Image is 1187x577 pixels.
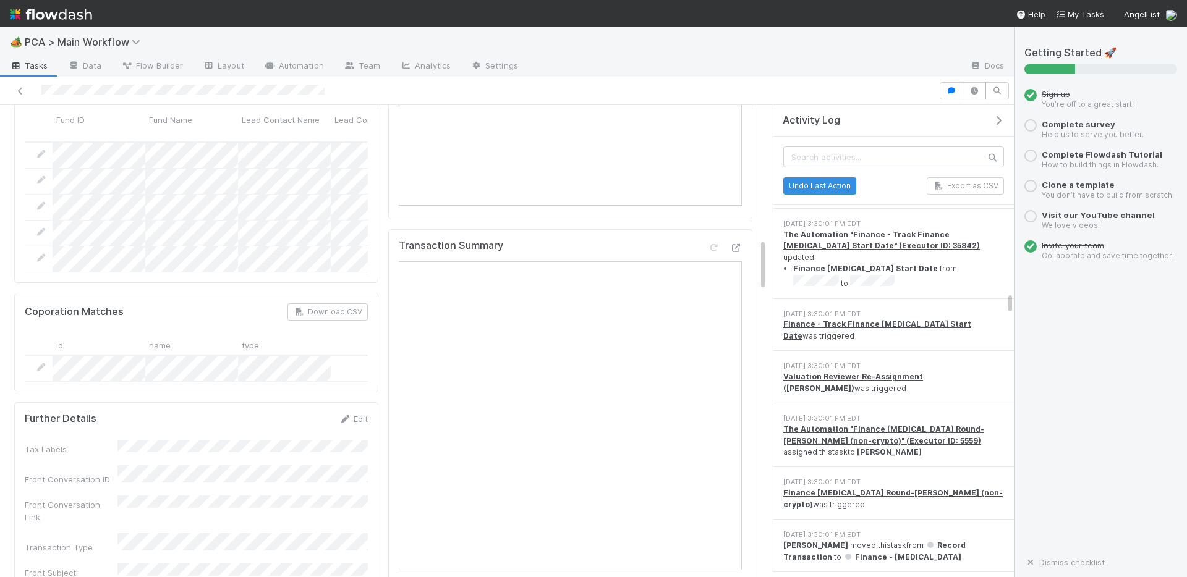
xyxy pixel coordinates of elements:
[25,413,96,425] h5: Further Details
[783,229,1004,290] div: updated:
[783,541,966,561] span: Record Transaction
[783,319,1004,342] div: was triggered
[53,335,145,355] div: id
[390,57,461,77] a: Analytics
[783,540,1004,563] div: moved this task from to
[1042,160,1159,169] small: How to build things in Flowdash.
[1042,240,1104,250] a: Invite your team
[793,264,938,273] strong: Finance [MEDICAL_DATA] Start Date
[1024,47,1177,59] h5: Getting Started 🚀
[10,36,22,47] span: 🏕️
[1042,190,1174,200] small: You don’t have to build from scratch.
[287,303,368,321] button: Download CSV
[783,477,1004,487] div: [DATE] 3:30:01 PM EDT
[1055,9,1104,19] span: My Tasks
[927,177,1004,194] button: Export as CSV
[399,240,503,252] h5: Transaction Summary
[193,57,254,77] a: Layout
[783,219,1004,229] div: [DATE] 3:30:01 PM EDT
[1042,89,1070,99] span: Sign up
[10,59,48,72] span: Tasks
[334,57,390,77] a: Team
[461,57,528,77] a: Settings
[1042,99,1134,109] small: You’re off to a great start!
[783,309,1004,319] div: [DATE] 3:30:01 PM EDT
[25,306,124,318] h5: Coporation Matches
[145,109,238,141] div: Fund Name
[783,529,1004,540] div: [DATE] 3:30:01 PM EDT
[783,424,984,445] a: The Automation "Finance [MEDICAL_DATA] Round-[PERSON_NAME] (non-crypto)" (Executor ID: 5559)
[843,552,961,562] span: Finance - [MEDICAL_DATA]
[53,109,145,141] div: Fund ID
[783,487,1004,510] div: was triggered
[111,57,193,77] a: Flow Builder
[783,230,980,250] a: The Automation "Finance - Track Finance [MEDICAL_DATA] Start Date" (Executor ID: 35842)
[58,57,111,77] a: Data
[1124,9,1160,19] span: AngelList
[1016,8,1045,20] div: Help
[1042,210,1155,220] a: Visit our YouTube channel
[1042,130,1144,139] small: Help us to serve you better.
[145,335,238,355] div: name
[793,263,1004,289] li: from to
[238,109,331,141] div: Lead Contact Name
[1042,251,1174,260] small: Collaborate and save time together!
[331,109,423,141] div: Lead Contact Email
[10,4,92,25] img: logo-inverted-e16ddd16eac7371096b0.svg
[783,177,856,194] button: Undo Last Action
[783,361,1004,371] div: [DATE] 3:30:01 PM EDT
[25,499,117,523] div: Front Conversation Link
[238,335,331,355] div: type
[1042,221,1100,230] small: We love videos!
[121,59,183,72] span: Flow Builder
[25,473,117,486] div: Front Conversation ID
[339,414,368,424] a: Edit
[960,57,1014,77] a: Docs
[25,443,117,455] div: Tax Labels
[783,114,840,127] span: Activity Log
[783,488,1003,508] a: Finance [MEDICAL_DATA] Round-[PERSON_NAME] (non-crypto)
[25,36,147,48] span: PCA > Main Workflow
[254,57,334,77] a: Automation
[783,372,923,392] a: Valuation Reviewer Re-Assignment ([PERSON_NAME])
[783,413,1004,424] div: [DATE] 3:30:01 PM EDT
[1042,180,1115,190] a: Clone a template
[1165,9,1177,21] img: avatar_2898ad1f-ea2e-452c-b8f6-739e10f1dc7d.png
[783,371,1004,394] div: was triggered
[1042,119,1115,129] a: Complete survey
[857,447,922,457] strong: [PERSON_NAME]
[783,424,1004,458] div: assigned this task to
[783,319,971,340] a: Finance - Track Finance [MEDICAL_DATA] Start Date
[783,146,1004,167] input: Search activities...
[1024,557,1105,567] a: Dismiss checklist
[25,541,117,554] div: Transaction Type
[1042,150,1162,159] a: Complete Flowdash Tutorial
[783,541,848,550] strong: [PERSON_NAME]
[1055,8,1104,20] a: My Tasks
